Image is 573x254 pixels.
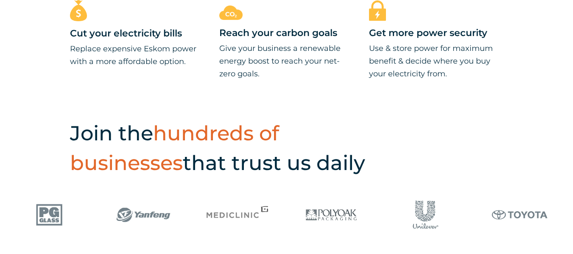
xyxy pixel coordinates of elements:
img: Yanfeng [98,190,187,239]
span: hundreds of businesses [70,121,279,175]
p: Replace expensive Eskom power with a more affordable option. [70,42,204,68]
h3: Get more power security [369,27,503,40]
h2: Join the that trust us daily [70,118,427,178]
p: Use & store power for maximum benefit & decide where you buy your electricity from. [369,42,503,80]
img: Polyoak [286,190,376,239]
p: Give your business a renewable energy boost to reach your net-zero goals. [219,42,354,80]
img: PG Glass [3,190,93,239]
img: Mediclinic [192,190,282,239]
img: Toyota [474,190,564,239]
h3: Cut your electricity bills [70,28,204,40]
h3: Reach your carbon goals [219,27,354,40]
img: Unilever [380,190,470,239]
